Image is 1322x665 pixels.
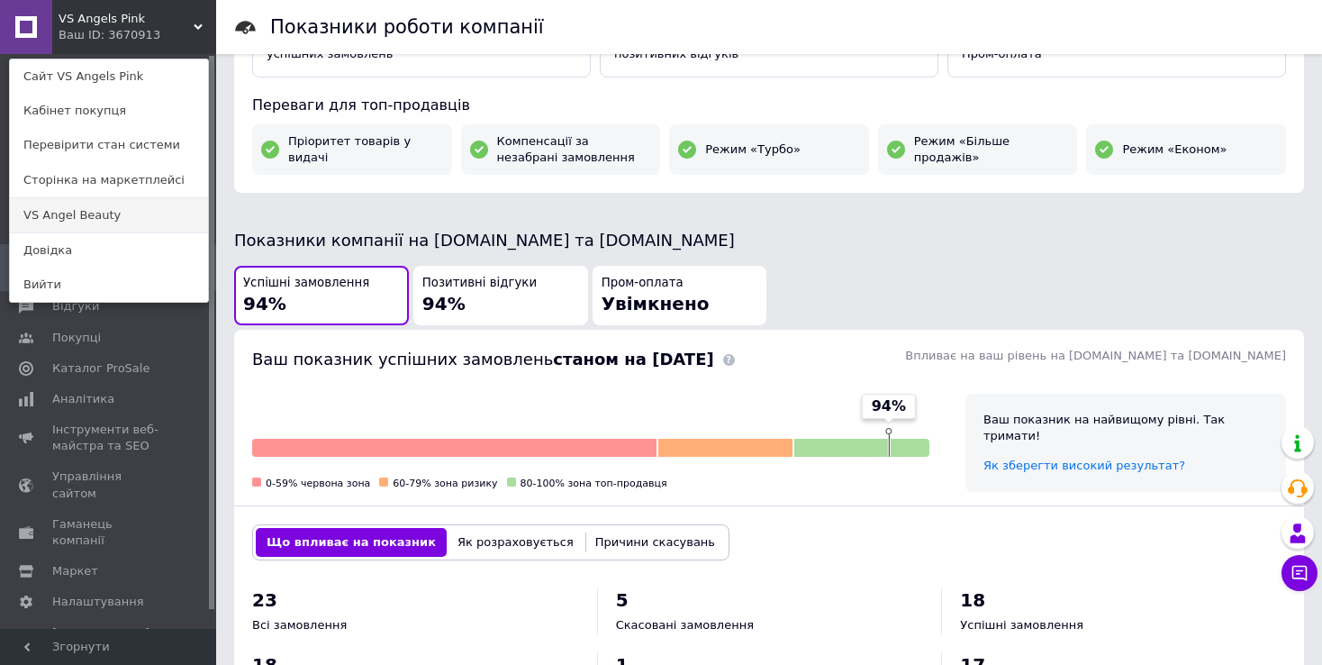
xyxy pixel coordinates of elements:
span: Покупці [52,330,101,346]
button: Пром-оплатаУвімкнено [593,266,767,326]
a: Довідка [10,233,208,268]
a: Кабінет покупця [10,94,208,128]
span: Компенсації за незабрані замовлення [497,133,652,166]
span: 94% [422,293,466,314]
span: Успішні замовлення [960,618,1083,632]
span: Показники компанії на [DOMAIN_NAME] та [DOMAIN_NAME] [234,231,735,250]
span: Впливає на ваш рівень на [DOMAIN_NAME] та [DOMAIN_NAME] [905,349,1286,362]
div: Ваш ID: 3670913 [59,27,134,43]
a: Сайт VS Angels Pink [10,59,208,94]
a: Як зберегти високий результат? [983,459,1185,472]
span: Каталог ProSale [52,360,149,377]
span: Режим «Більше продажів» [914,133,1069,166]
button: Причини скасувань [584,528,726,557]
span: 60-79% зона ризику [393,478,497,489]
span: 5 [616,589,629,611]
h1: Показники роботи компанії [270,16,544,38]
span: Увімкнено [602,293,710,314]
span: Успішні замовлення [243,275,369,292]
button: Що впливає на показник [256,528,447,557]
span: Аналітика [52,391,114,407]
a: Сторінка на маркетплейсі [10,163,208,197]
span: Режим «Економ» [1122,141,1227,158]
span: 94% [243,293,286,314]
span: Гаманець компанії [52,516,167,549]
span: Пром-оплата [602,275,684,292]
span: Відгуки [52,298,99,314]
span: Режим «Турбо» [705,141,801,158]
a: Вийти [10,268,208,302]
b: станом на [DATE] [553,350,713,369]
div: Ваш показник на найвищому рівні. Так тримати! [983,412,1268,444]
button: Позитивні відгуки94% [413,266,588,326]
span: Пріоритет товарів у видачі [288,133,443,166]
span: 18 [960,589,985,611]
span: 94% [872,396,906,416]
span: Налаштування [52,594,144,610]
span: 0-59% червона зона [266,478,370,489]
span: Скасовані замовлення [616,618,754,632]
button: Успішні замовлення94% [234,266,409,326]
span: Позитивні відгуки [422,275,537,292]
span: Переваги для топ-продавців [252,96,470,114]
a: Перевірити стан системи [10,128,208,162]
span: Маркет [52,563,98,579]
a: VS Angel Beauty [10,198,208,232]
span: Управління сайтом [52,469,167,501]
button: Як розраховується [447,528,584,557]
span: VS Angels Pink [59,11,194,27]
span: Ваш показник успішних замовлень [252,350,714,369]
span: 23 [252,589,277,611]
span: Всі замовлення [252,618,347,632]
span: 80-100% зона топ-продавця [521,478,667,489]
button: Чат з покупцем [1281,555,1317,591]
span: Інструменти веб-майстра та SEO [52,422,167,454]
